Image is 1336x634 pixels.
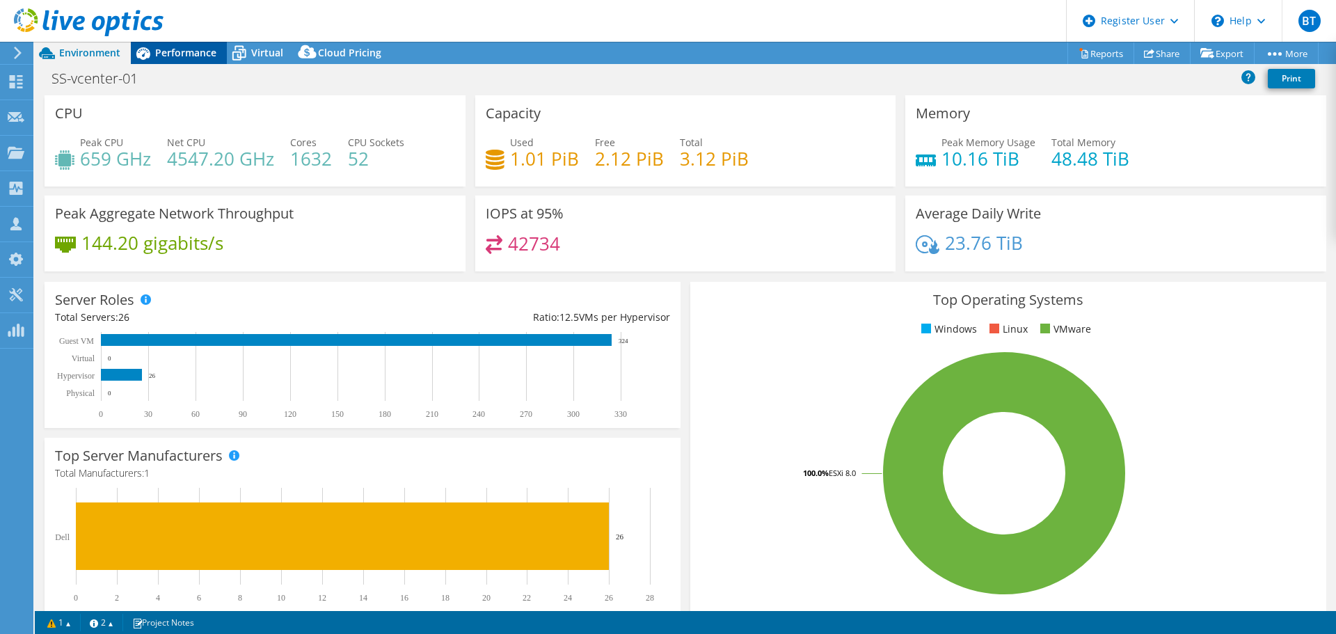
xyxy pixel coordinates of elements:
[1037,322,1091,337] li: VMware
[55,532,70,542] text: Dell
[115,593,119,603] text: 2
[1051,136,1115,149] span: Total Memory
[99,409,103,419] text: 0
[605,593,613,603] text: 26
[239,409,247,419] text: 90
[486,106,541,121] h3: Capacity
[482,593,491,603] text: 20
[646,593,654,603] text: 28
[80,614,123,631] a: 2
[55,466,670,481] h4: Total Manufacturers:
[66,388,95,398] text: Physical
[400,593,408,603] text: 16
[290,151,332,166] h4: 1632
[701,292,1316,308] h3: Top Operating Systems
[118,310,129,324] span: 26
[564,593,572,603] text: 24
[348,151,404,166] h4: 52
[567,409,580,419] text: 300
[916,206,1041,221] h3: Average Daily Write
[803,468,829,478] tspan: 100.0%
[74,593,78,603] text: 0
[197,593,201,603] text: 6
[426,409,438,419] text: 210
[486,206,564,221] h3: IOPS at 95%
[156,593,160,603] text: 4
[38,614,81,631] a: 1
[1254,42,1319,64] a: More
[619,338,628,344] text: 324
[238,593,242,603] text: 8
[108,355,111,362] text: 0
[472,409,485,419] text: 240
[80,151,151,166] h4: 659 GHz
[510,151,579,166] h4: 1.01 PiB
[986,322,1028,337] li: Linux
[144,466,150,480] span: 1
[55,310,363,325] div: Total Servers:
[251,46,283,59] span: Virtual
[277,593,285,603] text: 10
[59,336,94,346] text: Guest VM
[108,390,111,397] text: 0
[680,151,749,166] h4: 3.12 PiB
[318,46,381,59] span: Cloud Pricing
[55,292,134,308] h3: Server Roles
[331,409,344,419] text: 150
[55,206,294,221] h3: Peak Aggregate Network Throughput
[941,151,1035,166] h4: 10.16 TiB
[916,106,970,121] h3: Memory
[72,354,95,363] text: Virtual
[80,136,123,149] span: Peak CPU
[614,409,627,419] text: 330
[1268,69,1315,88] a: Print
[523,593,531,603] text: 22
[945,235,1023,251] h4: 23.76 TiB
[595,151,664,166] h4: 2.12 PiB
[595,136,615,149] span: Free
[941,136,1035,149] span: Peak Memory Usage
[559,310,579,324] span: 12.5
[510,136,534,149] span: Used
[57,371,95,381] text: Hypervisor
[508,236,560,251] h4: 42734
[680,136,703,149] span: Total
[284,409,296,419] text: 120
[441,593,450,603] text: 18
[55,106,83,121] h3: CPU
[55,448,223,463] h3: Top Server Manufacturers
[144,409,152,419] text: 30
[1298,10,1321,32] span: BT
[1134,42,1191,64] a: Share
[45,71,159,86] h1: SS-vcenter-01
[1190,42,1255,64] a: Export
[155,46,216,59] span: Performance
[1067,42,1134,64] a: Reports
[520,409,532,419] text: 270
[1211,15,1224,27] svg: \n
[122,614,204,631] a: Project Notes
[363,310,670,325] div: Ratio: VMs per Hypervisor
[616,532,624,541] text: 26
[290,136,317,149] span: Cores
[318,593,326,603] text: 12
[348,136,404,149] span: CPU Sockets
[829,468,856,478] tspan: ESXi 8.0
[167,136,205,149] span: Net CPU
[81,235,223,251] h4: 144.20 gigabits/s
[167,151,274,166] h4: 4547.20 GHz
[191,409,200,419] text: 60
[149,372,156,379] text: 26
[918,322,977,337] li: Windows
[1051,151,1129,166] h4: 48.48 TiB
[379,409,391,419] text: 180
[59,46,120,59] span: Environment
[359,593,367,603] text: 14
